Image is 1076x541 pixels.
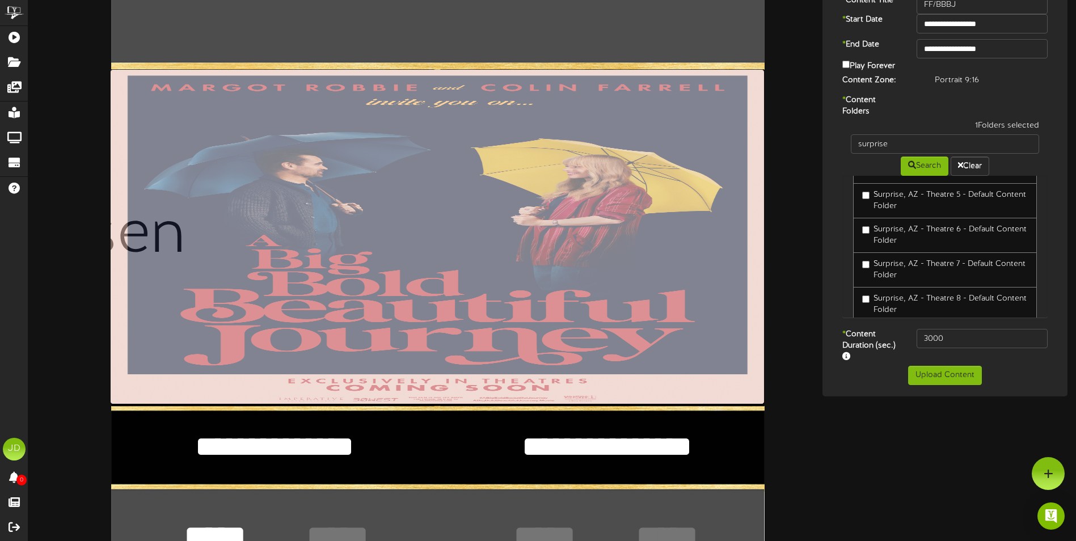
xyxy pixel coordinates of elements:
label: Surprise, AZ - Theatre 7 - Default Content Folder [862,259,1028,281]
label: Surprise, AZ - Theatre 8 - Default Content Folder [862,293,1028,316]
input: Surprise, AZ - Theatre 8 - Default Content Folder [862,295,870,303]
input: Surprise, AZ - Theatre 7 - Default Content Folder [862,261,870,268]
input: Play Forever [842,61,850,68]
div: Open Intercom Messenger [1037,502,1065,530]
label: Start Date [834,14,908,26]
div: Portrait 9:16 [926,75,1056,86]
label: Content Duration (sec.) [834,329,908,363]
button: Upload Content [908,366,982,385]
input: Surprise, AZ - Theatre 6 - Default Content Folder [862,226,870,234]
input: -- Search -- [851,134,1039,154]
label: Play Forever [842,58,895,72]
label: Surprise, AZ - Theatre 5 - Default Content Folder [862,189,1028,212]
button: Clear [951,157,989,176]
input: 15 [917,329,1048,348]
label: Content Zone: [834,75,926,86]
span: 0 [16,475,27,485]
label: Content Folders [834,95,908,117]
input: Surprise, AZ - Theatre 5 - Default Content Folder [862,192,870,199]
label: Surprise, AZ - Theatre 6 - Default Content Folder [862,224,1028,247]
div: JD [3,438,26,460]
label: End Date [834,39,908,50]
div: 1 Folders selected [842,120,1048,134]
button: Search [901,157,948,176]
